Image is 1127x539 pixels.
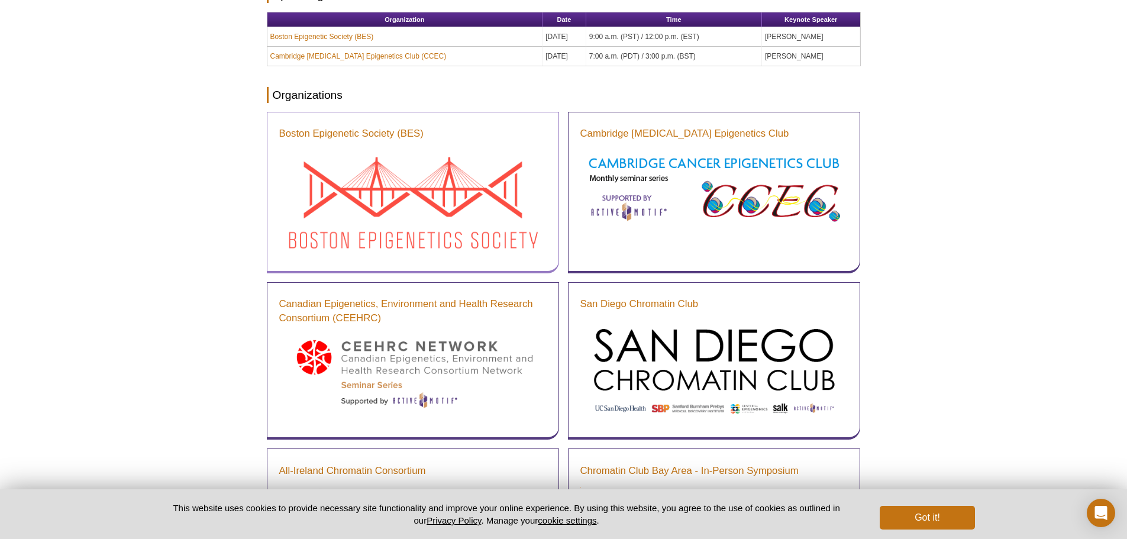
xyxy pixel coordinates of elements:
[279,334,547,411] img: Canadian Epigenetics, Environment and Health Research Consortium (CEEHRC) Seminar Series
[762,47,860,66] td: [PERSON_NAME]
[762,12,860,27] th: Keynote Speaker
[580,464,799,478] a: Chromatin Club Bay Area - In-Person Symposium
[279,297,547,325] a: Canadian Epigenetics, Environment and Health Research Consortium (CEEHRC)
[427,515,481,525] a: Privacy Policy
[1087,499,1115,527] div: Open Intercom Messenger
[279,150,547,256] img: Boston Epigenetic Society (BES) Seminar Series
[586,12,762,27] th: Time
[270,51,447,62] a: Cambridge [MEDICAL_DATA] Epigenetics Club (CCEC)
[270,31,374,42] a: Boston Epigenetic Society (BES)
[762,27,860,47] td: [PERSON_NAME]
[542,27,586,47] td: [DATE]
[580,150,848,227] img: Cambridge Cancer Epigenetics Club Seminar Series
[880,506,974,530] button: Got it!
[267,12,543,27] th: Organization
[542,12,586,27] th: Date
[153,502,861,527] p: This website uses cookies to provide necessary site functionality and improve your online experie...
[279,127,424,141] a: Boston Epigenetic Society (BES)
[538,515,596,525] button: cookie settings
[580,127,789,141] a: Cambridge [MEDICAL_DATA] Epigenetics Club
[279,464,426,478] a: All-Ireland Chromatin Consortium
[586,47,762,66] td: 7:00 a.m. (PDT) / 3:00 p.m. (BST)
[580,297,699,311] a: San Diego Chromatin Club
[267,87,861,103] h2: Organizations
[586,27,762,47] td: 9:00 a.m. (PST) / 12:00 p.m. (EST)
[542,47,586,66] td: [DATE]
[580,320,848,422] img: San Diego Chromatin Club Seminar Series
